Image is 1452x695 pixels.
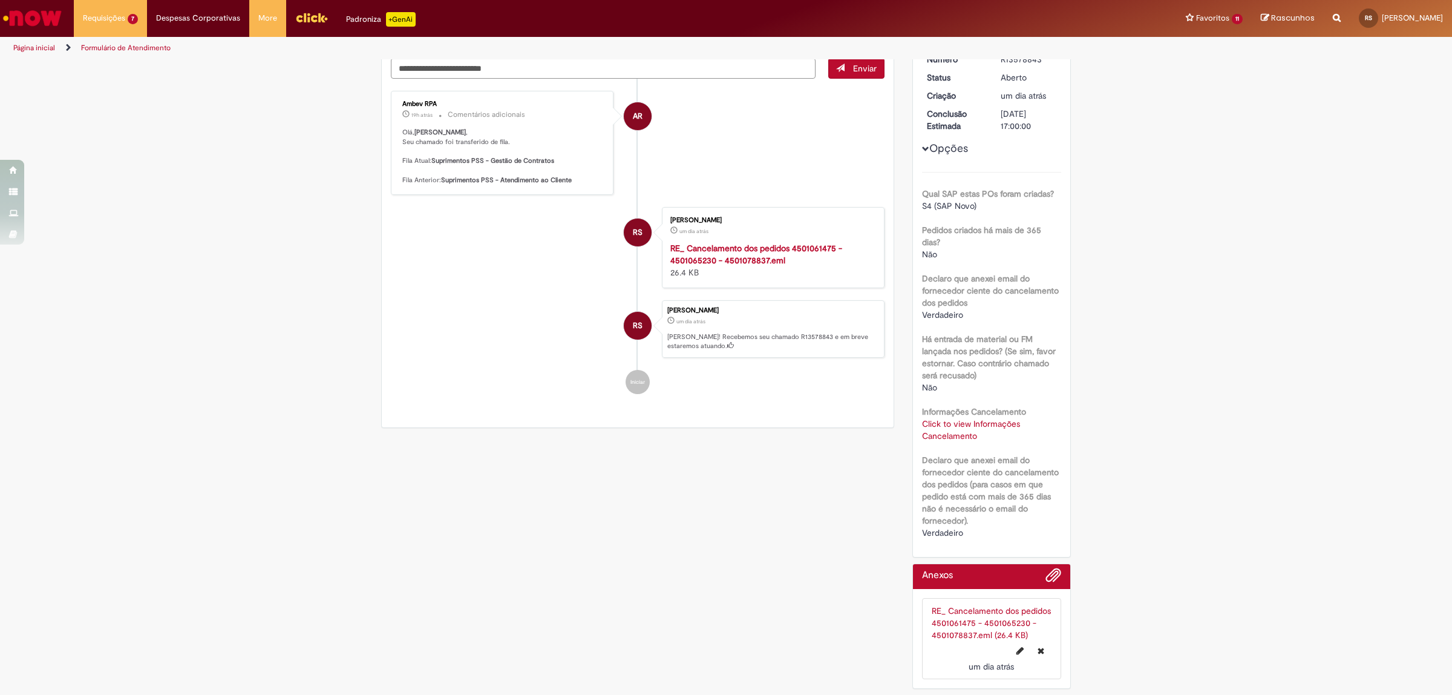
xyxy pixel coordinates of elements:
span: RS [633,218,643,247]
span: um dia atrás [969,661,1014,672]
div: Padroniza [346,12,416,27]
ul: Histórico de tíquete [391,79,885,406]
a: Página inicial [13,43,55,53]
time: 30/09/2025 16:30:55 [411,111,433,119]
time: 29/09/2025 18:24:49 [969,661,1014,672]
span: Requisições [83,12,125,24]
div: Ronaldo Gomes Dos Santos [624,312,652,340]
button: Editar nome de arquivo RE_ Cancelamento dos pedidos 4501061475 - 4501065230 - 4501078837.eml [1009,641,1031,660]
div: [DATE] 17:00:00 [1001,108,1057,132]
b: Pedidos criados há mais de 365 dias? [922,225,1041,248]
time: 29/09/2025 18:26:05 [676,318,705,325]
a: Rascunhos [1261,13,1315,24]
div: 26.4 KB [670,242,872,278]
p: [PERSON_NAME]! Recebemos seu chamado R13578843 e em breve estaremos atuando. [667,332,878,351]
span: um dia atrás [676,318,705,325]
span: More [258,12,277,24]
b: Qual SAP estas POs foram criadas? [922,188,1054,199]
dt: Conclusão Estimada [918,108,992,132]
a: RE_ Cancelamento dos pedidos 4501061475 - 4501065230 - 4501078837.eml (26.4 KB) [932,605,1051,641]
a: Click to view Informações Cancelamento [922,418,1020,441]
a: RE_ Cancelamento dos pedidos 4501061475 - 4501065230 - 4501078837.eml [670,243,842,266]
span: S4 (SAP Novo) [922,200,976,211]
dt: Status [918,71,992,84]
div: [PERSON_NAME] [670,217,872,224]
div: Aberto [1001,71,1057,84]
b: Declaro que anexei email do fornecedor ciente do cancelamento dos pedidos (para casos em que pedi... [922,455,1059,526]
img: click_logo_yellow_360x200.png [295,8,328,27]
b: Suprimentos PSS - Gestão de Contratos [431,156,554,165]
span: RS [1365,14,1372,22]
p: +GenAi [386,12,416,27]
a: Formulário de Atendimento [81,43,171,53]
span: Não [922,382,937,393]
dt: Número [918,53,992,65]
span: Não [922,249,937,260]
button: Excluir RE_ Cancelamento dos pedidos 4501061475 - 4501065230 - 4501078837.eml [1030,641,1051,660]
b: Há entrada de material ou FM lançada nos pedidos? (Se sim, favor estornar. Caso contrário chamado... [922,334,1056,381]
img: ServiceNow [1,6,64,30]
span: Verdadeiro [922,309,963,320]
div: R13578843 [1001,53,1057,65]
span: um dia atrás [1001,90,1046,101]
span: 11 [1232,14,1243,24]
b: [PERSON_NAME] [414,128,466,137]
small: Comentários adicionais [448,110,525,120]
span: Favoritos [1196,12,1229,24]
button: Adicionar anexos [1045,567,1061,589]
textarea: Digite sua mensagem aqui... [391,58,816,79]
span: um dia atrás [679,228,708,235]
span: Verdadeiro [922,527,963,538]
div: Ronaldo Gomes Dos Santos [624,219,652,246]
span: 19h atrás [411,111,433,119]
li: Ronaldo Gomes Dos Santos [391,300,885,358]
ul: Trilhas de página [9,37,959,59]
div: Ambev RPA [624,102,652,130]
div: 29/09/2025 18:26:05 [1001,90,1057,102]
span: Rascunhos [1271,12,1315,24]
b: Suprimentos PSS - Atendimento ao Cliente [441,176,572,185]
dt: Criação [918,90,992,102]
span: [PERSON_NAME] [1382,13,1443,23]
div: [PERSON_NAME] [667,307,878,314]
span: RS [633,311,643,340]
b: Informações Cancelamento [922,406,1026,417]
button: Enviar [828,58,885,79]
span: Despesas Corporativas [156,12,240,24]
span: 7 [128,14,138,24]
time: 29/09/2025 18:26:05 [1001,90,1046,101]
b: Declaro que anexei email do fornecedor ciente do cancelamento dos pedidos [922,273,1059,308]
span: Enviar [853,63,877,74]
span: AR [633,102,643,131]
h2: Anexos [922,570,953,581]
div: Ambev RPA [402,100,604,108]
p: Olá, , Seu chamado foi transferido de fila. Fila Atual: Fila Anterior: [402,128,604,185]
